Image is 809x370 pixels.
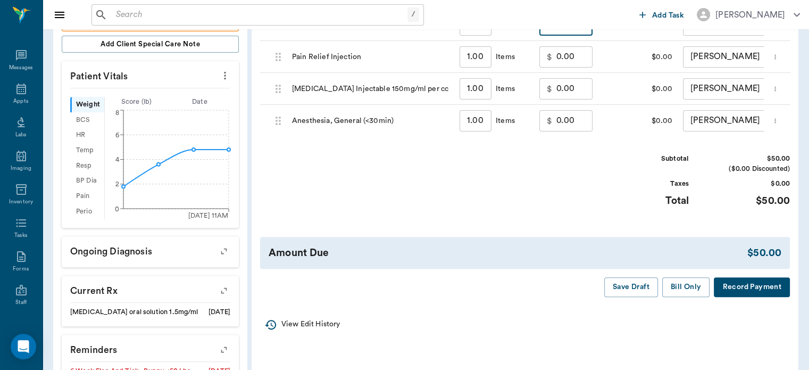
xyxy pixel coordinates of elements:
button: message [601,49,606,65]
div: Appts [13,97,28,105]
button: more [769,48,781,66]
tspan: 8 [115,110,119,116]
p: Ongoing diagnosis [62,236,239,263]
div: BP Dia [70,174,104,189]
div: $50.00 [710,154,790,164]
div: $0.00 [614,73,678,105]
div: Temp [70,143,104,158]
div: [PERSON_NAME] [683,78,789,100]
p: Patient Vitals [62,61,239,88]
div: Open Intercom Messenger [11,334,36,359]
span: Add client Special Care Note [101,38,200,50]
button: message [601,113,606,129]
button: more [216,67,233,85]
div: Forms [13,265,29,273]
div: ($0.00 Discounted) [710,164,790,174]
div: Resp [70,158,104,174]
div: $0.00 [614,105,678,137]
tspan: 0 [115,205,119,212]
button: more [769,112,781,130]
div: $0.00 [614,41,678,73]
div: [MEDICAL_DATA] oral solution 1.5mg/ml [70,307,198,317]
div: Items [491,84,515,94]
button: [PERSON_NAME] [688,5,808,24]
p: $ [547,51,552,63]
div: Items [491,116,515,126]
div: [PERSON_NAME] [683,110,789,131]
div: Inventory [9,198,33,206]
div: Total [609,193,689,209]
div: $50.00 [747,245,781,261]
p: View Edit History [281,319,340,330]
div: Date [168,97,231,107]
input: 0.00 [556,110,593,131]
button: Add Task [635,5,688,24]
input: 0.00 [556,78,593,100]
button: Bill Only [662,277,710,297]
div: Subtotal [609,154,689,164]
button: Add client Special Care Note [62,36,239,53]
div: $0.00 [710,179,790,189]
div: [PERSON_NAME] [683,46,789,68]
div: Messages [9,64,34,72]
div: BCS [70,112,104,128]
button: more [769,80,781,98]
button: message [601,81,606,97]
div: Anesthesia, General (<30min) [287,105,454,137]
button: Save Draft [604,277,658,297]
div: Weight [70,97,104,112]
div: / [407,7,419,22]
div: [PERSON_NAME] [715,9,785,21]
div: Perio [70,204,104,219]
div: [DATE] [208,307,230,317]
div: Tasks [14,232,28,240]
div: [MEDICAL_DATA] Injectable 150mg/ml per cc [287,73,454,105]
input: Search [112,7,407,22]
tspan: 4 [115,157,120,163]
div: $50.00 [710,193,790,209]
button: Record Payment [714,277,790,297]
div: Imaging [11,165,31,172]
p: Reminders [62,335,239,361]
p: $ [547,83,552,95]
tspan: [DATE] 11AM [188,212,229,219]
p: $ [547,114,552,127]
div: Labs [15,131,27,139]
div: HR [70,128,104,143]
div: Score ( lb ) [105,97,168,107]
div: Taxes [609,179,689,189]
p: Current Rx [62,276,239,302]
div: Items [491,52,515,62]
tspan: 2 [115,181,119,187]
button: Close drawer [49,4,70,26]
input: 0.00 [556,46,593,68]
div: Pain Relief Injection [287,41,454,73]
div: Amount Due [269,245,747,261]
div: Staff [15,299,27,307]
div: Pain [70,188,104,204]
tspan: 6 [115,131,119,138]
